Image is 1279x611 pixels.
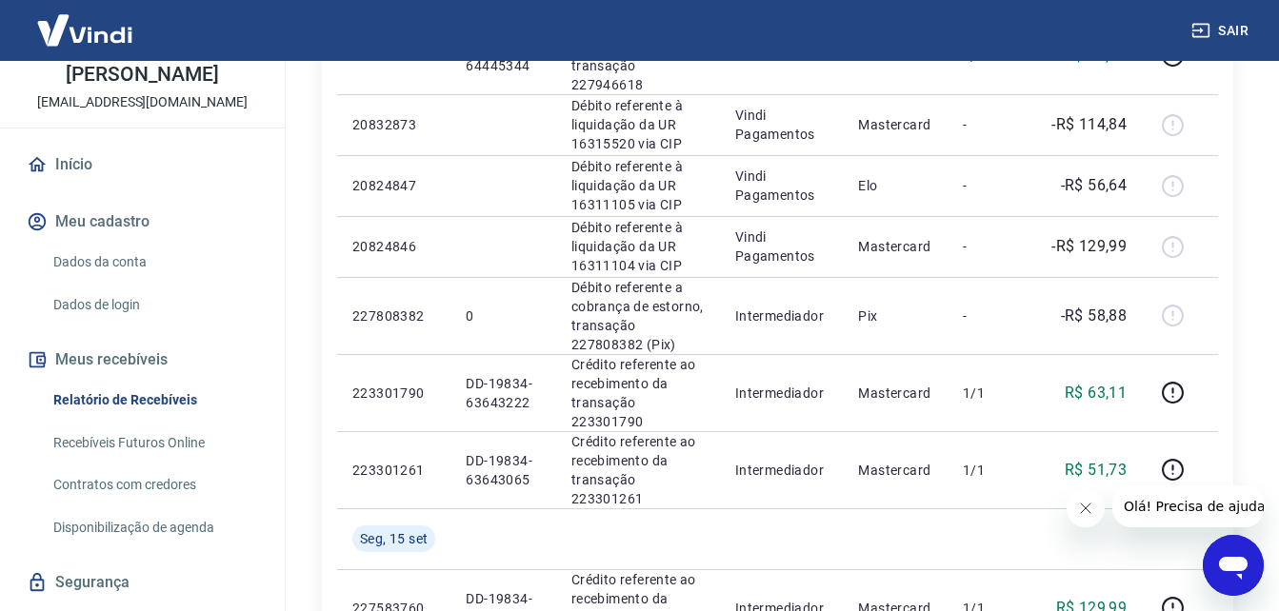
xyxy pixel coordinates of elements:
button: Meus recebíveis [23,339,262,381]
p: 1/1 [963,461,1019,480]
p: -R$ 58,88 [1061,305,1128,327]
button: Sair [1188,13,1256,49]
p: Vindi Pagamentos [735,106,829,144]
p: 1/1 [963,384,1019,403]
p: -R$ 114,84 [1051,113,1127,136]
p: Mastercard [858,461,932,480]
p: R$ 63,11 [1065,382,1127,404]
p: Elo [858,176,932,195]
p: -R$ 56,64 [1061,174,1128,197]
p: 20824847 [352,176,435,195]
p: Crédito referente ao recebimento da transação 223301790 [571,355,705,431]
p: DD-19834-63643065 [466,451,540,489]
p: Mastercard [858,237,932,256]
a: Relatório de Recebíveis [46,381,262,420]
button: Meu cadastro [23,201,262,243]
p: 20824846 [352,237,435,256]
a: Disponibilização de agenda [46,508,262,547]
iframe: Fechar mensagem [1067,489,1105,527]
p: Débito referente à liquidação da UR 16311104 via CIP [571,218,705,275]
span: Olá! Precisa de ajuda? [11,13,160,29]
img: Vindi [23,1,147,59]
p: Crédito referente ao recebimento da transação 223301261 [571,432,705,508]
p: 227808382 [352,306,435,325]
p: Intermediador [735,384,829,403]
span: Seg, 15 set [360,529,428,548]
p: Intermediador [735,461,829,480]
p: [PERSON_NAME] [66,65,218,85]
p: R$ 51,73 [1065,459,1127,482]
p: -R$ 129,99 [1051,235,1127,258]
a: Segurança [23,562,262,603]
p: 20832873 [352,115,435,134]
a: Dados de login [46,286,262,325]
p: - [963,306,1019,325]
a: Dados da conta [46,243,262,282]
p: - [963,115,1019,134]
iframe: Mensagem da empresa [1112,485,1264,527]
p: Vindi Pagamentos [735,167,829,205]
p: Pix [858,306,932,325]
p: 223301261 [352,461,435,480]
iframe: Botão para abrir a janela de mensagens [1203,535,1264,596]
p: 0 [466,306,540,325]
p: [EMAIL_ADDRESS][DOMAIN_NAME] [37,92,248,112]
p: Débito referente a cobrança de estorno, transação 227808382 (Pix) [571,278,705,354]
p: Vindi Pagamentos [735,227,829,266]
a: Contratos com credores [46,465,262,504]
p: Débito referente à liquidação da UR 16315520 via CIP [571,96,705,153]
p: Mastercard [858,115,932,134]
p: - [963,176,1019,195]
p: Intermediador [735,306,829,325]
p: Débito referente à liquidação da UR 16311105 via CIP [571,157,705,214]
p: DD-19834-63643222 [466,374,540,412]
a: Início [23,144,262,186]
p: 223301790 [352,384,435,403]
a: Recebíveis Futuros Online [46,424,262,463]
p: Mastercard [858,384,932,403]
p: - [963,237,1019,256]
